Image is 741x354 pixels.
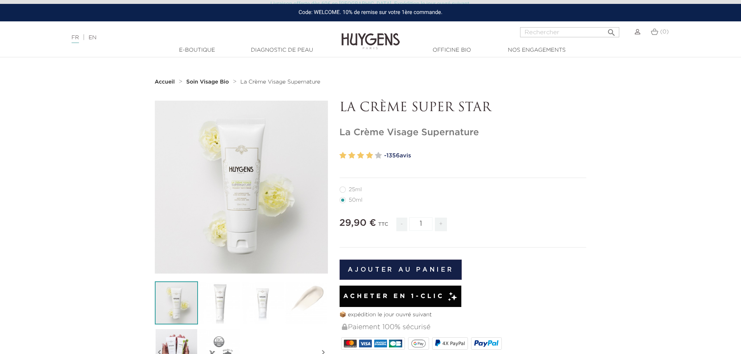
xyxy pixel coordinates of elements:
a: Diagnostic de peau [243,46,321,54]
strong: Soin Visage Bio [186,79,229,85]
a: Soin Visage Bio [186,79,231,85]
button: Ajouter au panier [340,260,462,280]
label: 25ml [340,187,371,193]
a: -1356avis [384,150,587,162]
p: LA CRÈME SUPER STAR [340,101,587,115]
img: google_pay [411,340,426,347]
span: 1356 [386,153,399,159]
p: 📦 expédition le jour ouvré suivant [340,311,587,319]
label: 5 [375,150,382,161]
label: 2 [348,150,355,161]
input: Rechercher [520,27,619,37]
i:  [607,26,616,35]
img: VISA [359,340,372,347]
strong: Accueil [155,79,175,85]
a: Nos engagements [498,46,576,54]
button:  [604,25,618,35]
div: Paiement 100% sécurisé [341,319,587,336]
img: La Crème Visage Supernature 25ml [241,281,284,324]
a: EN [89,35,96,40]
img: AMEX [374,340,387,347]
a: Officine Bio [413,46,491,54]
input: Quantité [409,217,433,231]
img: CB_NATIONALE [389,340,402,347]
span: 4X PayPal [442,341,465,346]
img: Paiement 100% sécurisé [342,324,347,330]
span: - [396,218,407,231]
label: 4 [366,150,373,161]
label: 1 [340,150,347,161]
a: E-Boutique [158,46,236,54]
a: FR [72,35,79,43]
h1: La Crème Visage Supernature [340,127,587,138]
label: 3 [357,150,364,161]
img: La Crème Visage Supernature [155,281,198,324]
span: + [435,218,447,231]
span: (0) [660,29,669,35]
img: MASTERCARD [344,340,357,347]
a: La Crème Visage Supernature [240,79,320,85]
div: TTC [378,216,388,237]
label: 50ml [340,197,372,203]
span: 29,90 € [340,218,376,228]
div: | [68,33,303,42]
img: Huygens [342,21,400,51]
a: Accueil [155,79,177,85]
